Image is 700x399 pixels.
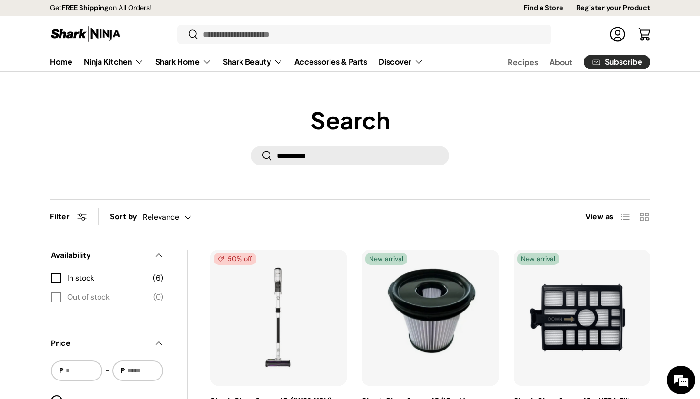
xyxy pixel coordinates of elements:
[51,238,163,272] summary: Availability
[517,253,559,265] span: New arrival
[362,250,498,386] a: Shark CleanSense iQ/iQ + Vacuum Cleaner Body Filter
[51,338,148,349] span: Price
[153,292,163,303] span: (0)
[50,106,650,135] h1: Search
[50,25,121,43] img: Shark Ninja Philippines
[155,52,211,71] a: Shark Home
[514,250,650,386] img: shark-cleansense-iq+-hepa-filter-for-automatic-garbage-collection-dock-xskahpf3000j
[210,250,347,386] a: Shark CleanSense IQ (IW2241PH)
[365,253,407,265] span: New arrival
[514,250,650,386] a: Shark CleanSense iQ+ HEPA Filter for Automatic Garbage Collection Dock: XSKAHPF3000J
[379,52,423,71] a: Discover
[550,53,572,71] a: About
[50,52,72,71] a: Home
[59,366,65,376] span: ₱
[50,212,70,222] span: Filter
[51,326,163,360] summary: Price
[143,213,179,222] span: Relevance
[153,272,163,284] span: (6)
[576,3,650,13] a: Register your Product
[373,52,429,71] summary: Discover
[50,3,151,13] p: Get on All Orders!
[50,52,423,71] nav: Primary
[150,52,217,71] summary: Shark Home
[605,58,642,66] span: Subscribe
[67,272,147,284] span: In stock
[485,52,650,71] nav: Secondary
[120,366,126,376] span: ₱
[78,52,150,71] summary: Ninja Kitchen
[105,365,110,376] span: -
[50,212,87,222] button: Filter
[223,52,283,71] a: Shark Beauty
[294,52,367,71] a: Accessories & Parts
[62,3,109,12] strong: FREE Shipping
[51,250,148,261] span: Availability
[508,53,538,71] a: Recipes
[84,52,144,71] a: Ninja Kitchen
[584,55,650,69] a: Subscribe
[524,3,576,13] a: Find a Store
[110,211,143,223] label: Sort by
[217,52,289,71] summary: Shark Beauty
[210,250,347,386] img: shark-kion-iw2241-full-view-shark-ninja-philippines
[214,253,256,265] span: 50% off
[143,209,210,225] button: Relevance
[585,211,614,223] span: View as
[67,292,148,303] span: Out of stock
